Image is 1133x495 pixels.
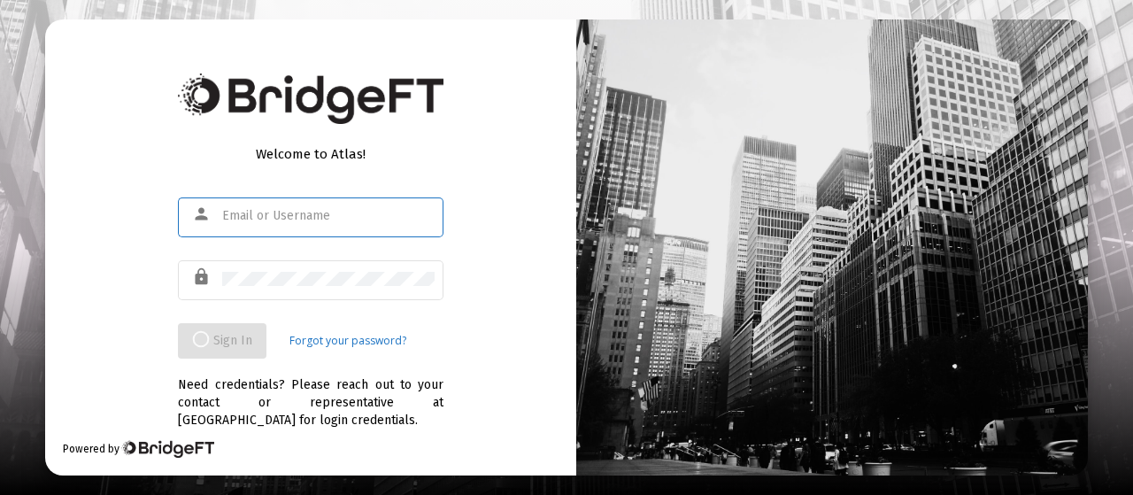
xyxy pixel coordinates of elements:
[121,440,214,458] img: Bridge Financial Technology Logo
[178,145,443,163] div: Welcome to Atlas!
[178,323,266,359] button: Sign In
[192,204,213,225] mat-icon: person
[192,333,252,348] span: Sign In
[222,209,435,223] input: Email or Username
[289,332,406,350] a: Forgot your password?
[192,267,213,288] mat-icon: lock
[178,73,443,124] img: Bridge Financial Technology Logo
[178,359,443,429] div: Need credentials? Please reach out to your contact or representative at [GEOGRAPHIC_DATA] for log...
[63,440,214,458] div: Powered by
